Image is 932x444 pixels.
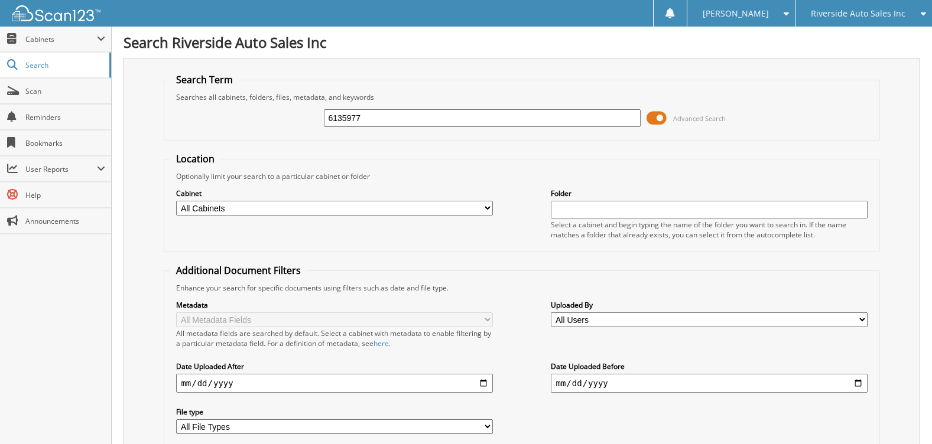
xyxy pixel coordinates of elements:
span: Announcements [25,216,105,226]
span: Riverside Auto Sales Inc [811,10,905,17]
span: User Reports [25,164,97,174]
div: All metadata fields are searched by default. Select a cabinet with metadata to enable filtering b... [176,328,492,348]
label: File type [176,407,492,417]
label: Cabinet [176,188,492,198]
span: Reminders [25,112,105,122]
legend: Additional Document Filters [170,264,307,277]
div: Searches all cabinets, folders, files, metadata, and keywords [170,92,873,102]
span: Cabinets [25,34,97,44]
legend: Location [170,152,220,165]
span: Search [25,60,103,70]
a: here [374,338,389,348]
h1: Search Riverside Auto Sales Inc [124,32,920,52]
input: end [551,374,867,393]
span: Bookmarks [25,138,105,148]
label: Date Uploaded After [176,361,492,371]
label: Folder [551,188,867,198]
div: Enhance your search for specific documents using filters such as date and file type. [170,283,873,293]
input: start [176,374,492,393]
div: Select a cabinet and begin typing the name of the folder you want to search in. If the name match... [551,220,867,240]
span: [PERSON_NAME] [703,10,769,17]
label: Metadata [176,300,492,310]
legend: Search Term [170,73,239,86]
img: scan123-logo-white.svg [12,5,100,21]
div: Optionally limit your search to a particular cabinet or folder [170,171,873,181]
span: Help [25,190,105,200]
label: Date Uploaded Before [551,361,867,371]
span: Advanced Search [673,114,726,123]
iframe: Chat Widget [873,387,932,444]
label: Uploaded By [551,300,867,310]
span: Scan [25,86,105,96]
